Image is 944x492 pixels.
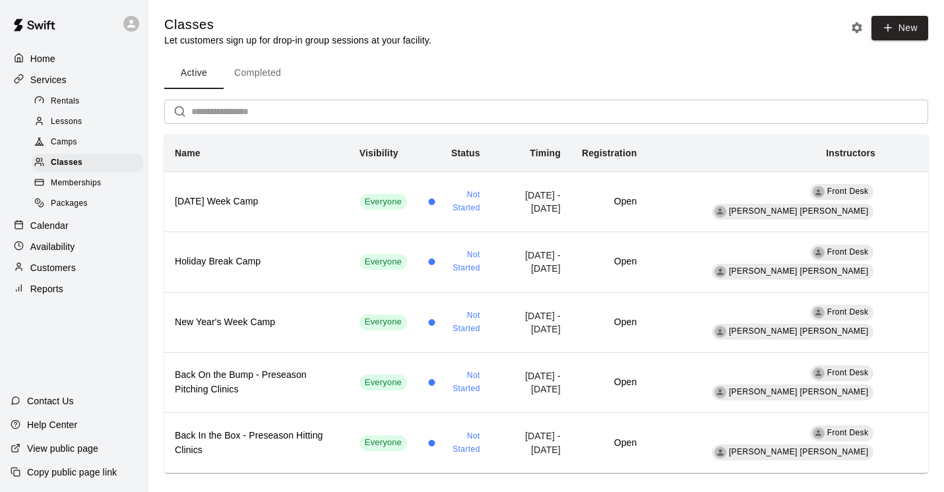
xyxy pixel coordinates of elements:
[27,394,74,408] p: Contact Us
[360,435,407,451] div: This service is visible to all of your customers
[729,387,869,396] span: [PERSON_NAME] [PERSON_NAME]
[30,282,63,295] p: Reports
[813,427,825,439] div: Front Desk
[164,16,431,34] h5: Classes
[491,292,571,352] td: [DATE] - [DATE]
[30,73,67,86] p: Services
[164,34,431,47] p: Let customers sign up for drop-in group sessions at your facility.
[32,153,148,173] a: Classes
[164,57,224,89] button: Active
[827,368,869,377] span: Front Desk
[32,133,143,152] div: Camps
[32,195,143,213] div: Packages
[175,368,338,397] h6: Back On the Bump - Preseason Pitching Clinics
[175,255,338,269] h6: Holiday Break Camp
[714,266,726,278] div: Billy Jack Ryan
[360,377,407,389] span: Everyone
[32,111,148,132] a: Lessons
[30,52,55,65] p: Home
[51,197,88,210] span: Packages
[175,315,338,330] h6: New Year's Week Camp
[871,16,928,40] button: New
[582,315,637,330] h6: Open
[451,148,480,158] b: Status
[582,375,637,390] h6: Open
[729,266,869,276] span: [PERSON_NAME] [PERSON_NAME]
[582,195,637,209] h6: Open
[51,136,77,149] span: Camps
[729,206,869,216] span: [PERSON_NAME] [PERSON_NAME]
[175,429,338,458] h6: Back In the Box - Preseason Hitting Clinics
[440,249,480,275] span: Not Started
[827,247,869,257] span: Front Desk
[827,187,869,196] span: Front Desk
[440,430,480,456] span: Not Started
[826,148,875,158] b: Instructors
[32,154,143,172] div: Classes
[440,189,480,215] span: Not Started
[30,240,75,253] p: Availability
[360,196,407,208] span: Everyone
[582,148,637,158] b: Registration
[11,216,138,235] a: Calendar
[729,326,869,336] span: [PERSON_NAME] [PERSON_NAME]
[729,447,869,456] span: [PERSON_NAME] [PERSON_NAME]
[11,70,138,90] a: Services
[11,49,138,69] a: Home
[360,437,407,449] span: Everyone
[32,92,143,111] div: Rentals
[360,316,407,328] span: Everyone
[360,315,407,330] div: This service is visible to all of your customers
[360,148,398,158] b: Visibility
[51,177,101,190] span: Memberships
[360,256,407,268] span: Everyone
[827,428,869,437] span: Front Desk
[813,307,825,319] div: Front Desk
[11,258,138,278] a: Customers
[175,195,338,209] h6: [DATE] Week Camp
[27,466,117,479] p: Copy public page link
[440,369,480,396] span: Not Started
[827,307,869,317] span: Front Desk
[813,186,825,198] div: Front Desk
[27,442,98,455] p: View public page
[813,247,825,259] div: Front Desk
[491,413,571,473] td: [DATE] - [DATE]
[30,219,69,232] p: Calendar
[11,237,138,257] a: Availability
[51,115,82,129] span: Lessons
[32,194,148,214] a: Packages
[360,375,407,390] div: This service is visible to all of your customers
[51,95,80,108] span: Rentals
[714,206,726,218] div: Billy Jack Ryan
[32,173,148,194] a: Memberships
[360,194,407,210] div: This service is visible to all of your customers
[32,91,148,111] a: Rentals
[582,436,637,450] h6: Open
[360,254,407,270] div: This service is visible to all of your customers
[32,174,143,193] div: Memberships
[440,309,480,336] span: Not Started
[11,279,138,299] a: Reports
[530,148,561,158] b: Timing
[51,156,82,169] span: Classes
[714,326,726,338] div: Billy Jack Ryan
[847,18,867,38] button: Classes settings
[813,367,825,379] div: Front Desk
[32,113,143,131] div: Lessons
[32,133,148,153] a: Camps
[30,261,76,274] p: Customers
[714,446,726,458] div: Billy Jack Ryan
[491,232,571,292] td: [DATE] - [DATE]
[491,352,571,412] td: [DATE] - [DATE]
[224,57,292,89] button: Completed
[27,418,77,431] p: Help Center
[164,135,928,473] table: simple table
[582,255,637,269] h6: Open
